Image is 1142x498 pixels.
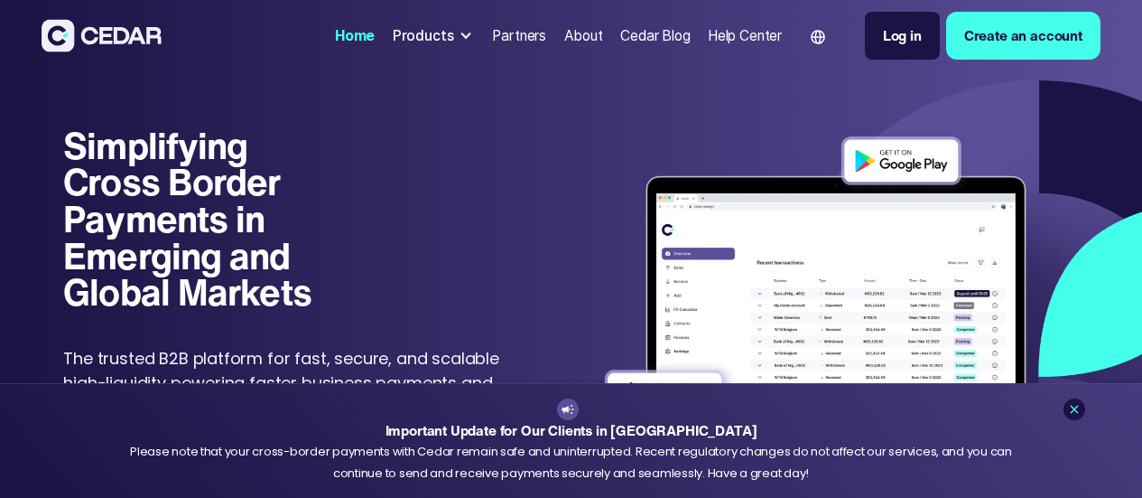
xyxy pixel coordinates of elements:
div: Cedar Blog [620,25,690,46]
div: Log in [883,25,922,46]
div: Products [385,18,482,53]
a: Log in [865,12,940,60]
a: Partners [486,16,553,55]
a: About [557,16,610,55]
div: Help Center [708,25,782,46]
a: Create an account [946,12,1100,60]
div: Home [335,25,375,46]
div: About [564,25,603,46]
p: The trusted B2B platform for fast, secure, and scalable high-liquidity powering faster business p... [63,346,523,419]
div: Products [393,25,454,46]
a: Home [328,16,382,55]
img: world icon [811,30,825,44]
a: Cedar Blog [613,16,697,55]
div: Partners [492,25,546,46]
a: Help Center [701,16,789,55]
h1: Simplifying Cross Border Payments in Emerging and Global Markets [63,127,339,311]
img: Dashboard of transactions [593,127,1078,458]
